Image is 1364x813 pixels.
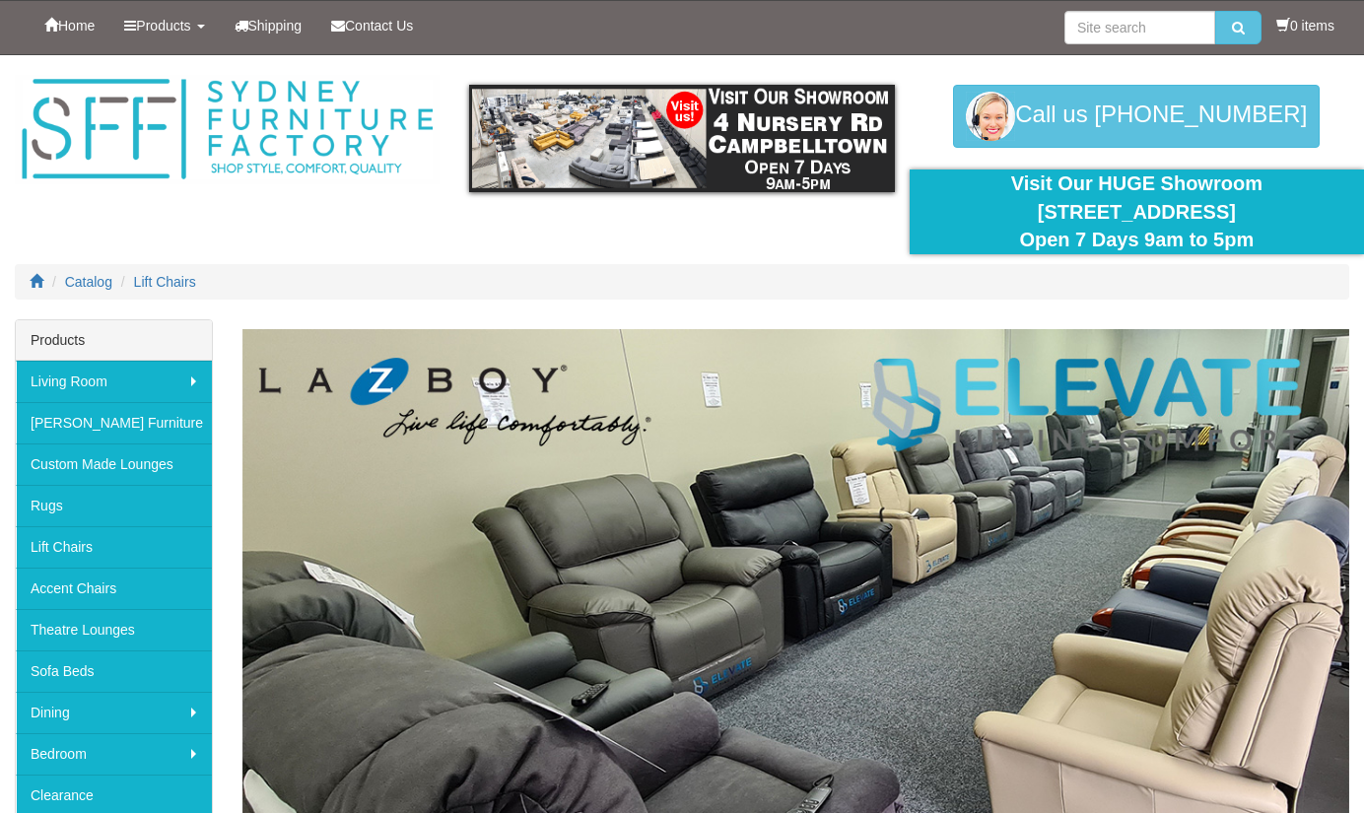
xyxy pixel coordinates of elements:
a: Catalog [65,274,112,290]
a: Living Room [16,361,212,402]
a: Products [109,1,219,50]
span: Products [136,18,190,34]
a: Sofa Beds [16,650,212,692]
a: Contact Us [316,1,428,50]
a: [PERSON_NAME] Furniture [16,402,212,443]
a: Home [30,1,109,50]
img: Sydney Furniture Factory [15,75,440,184]
li: 0 items [1276,16,1334,35]
input: Site search [1064,11,1215,44]
img: showroom.gif [469,85,894,192]
span: Contact Us [345,18,413,34]
a: Rugs [16,485,212,526]
span: Home [58,18,95,34]
a: Theatre Lounges [16,609,212,650]
a: Lift Chairs [134,274,196,290]
a: Custom Made Lounges [16,443,212,485]
a: Shipping [220,1,317,50]
a: Bedroom [16,733,212,775]
span: Shipping [248,18,303,34]
div: Products [16,320,212,361]
a: Dining [16,692,212,733]
a: Lift Chairs [16,526,212,568]
div: Visit Our HUGE Showroom [STREET_ADDRESS] Open 7 Days 9am to 5pm [924,169,1349,254]
a: Accent Chairs [16,568,212,609]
